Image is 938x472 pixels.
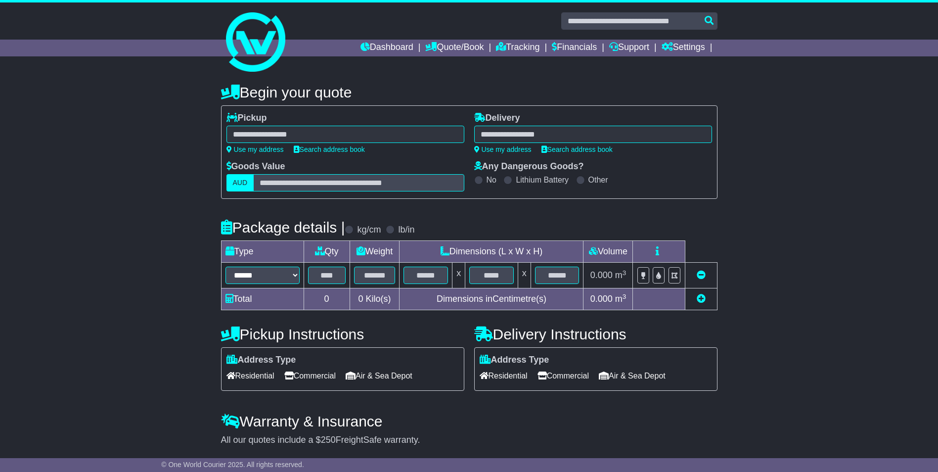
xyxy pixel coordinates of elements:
h4: Warranty & Insurance [221,413,717,429]
label: AUD [226,174,254,191]
td: Weight [350,241,400,263]
span: Commercial [537,368,589,383]
h4: Pickup Instructions [221,326,464,342]
span: Air & Sea Depot [346,368,412,383]
label: Lithium Battery [516,175,569,185]
label: Delivery [474,113,520,124]
span: © One World Courier 2025. All rights reserved. [161,461,304,469]
span: Residential [226,368,274,383]
label: No [487,175,496,185]
td: x [452,263,465,288]
label: Goods Value [226,161,285,172]
h4: Delivery Instructions [474,326,717,342]
label: kg/cm [357,225,381,236]
sup: 3 [623,293,626,300]
a: Search address book [541,145,613,153]
label: Pickup [226,113,267,124]
div: All our quotes include a $ FreightSafe warranty. [221,435,717,446]
label: lb/in [398,225,414,236]
td: x [518,263,531,288]
a: Support [609,40,649,56]
span: 250 [321,435,336,445]
td: Dimensions in Centimetre(s) [400,288,583,310]
h4: Package details | [221,219,345,236]
a: Use my address [474,145,532,153]
a: Settings [662,40,705,56]
a: Use my address [226,145,284,153]
span: 0.000 [590,294,613,304]
a: Financials [552,40,597,56]
h4: Begin your quote [221,84,717,100]
label: Address Type [480,355,549,366]
span: Commercial [284,368,336,383]
a: Remove this item [697,270,706,280]
span: 0.000 [590,270,613,280]
span: Air & Sea Depot [599,368,666,383]
a: Dashboard [360,40,413,56]
a: Tracking [496,40,539,56]
label: Address Type [226,355,296,366]
td: Qty [304,241,350,263]
td: Kilo(s) [350,288,400,310]
td: Type [221,241,304,263]
label: Other [588,175,608,185]
label: Any Dangerous Goods? [474,161,584,172]
a: Search address book [294,145,365,153]
td: Dimensions (L x W x H) [400,241,583,263]
a: Quote/Book [425,40,484,56]
span: 0 [358,294,363,304]
span: Residential [480,368,528,383]
span: m [615,270,626,280]
span: m [615,294,626,304]
sup: 3 [623,269,626,277]
td: Total [221,288,304,310]
td: Volume [583,241,633,263]
td: 0 [304,288,350,310]
a: Add new item [697,294,706,304]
